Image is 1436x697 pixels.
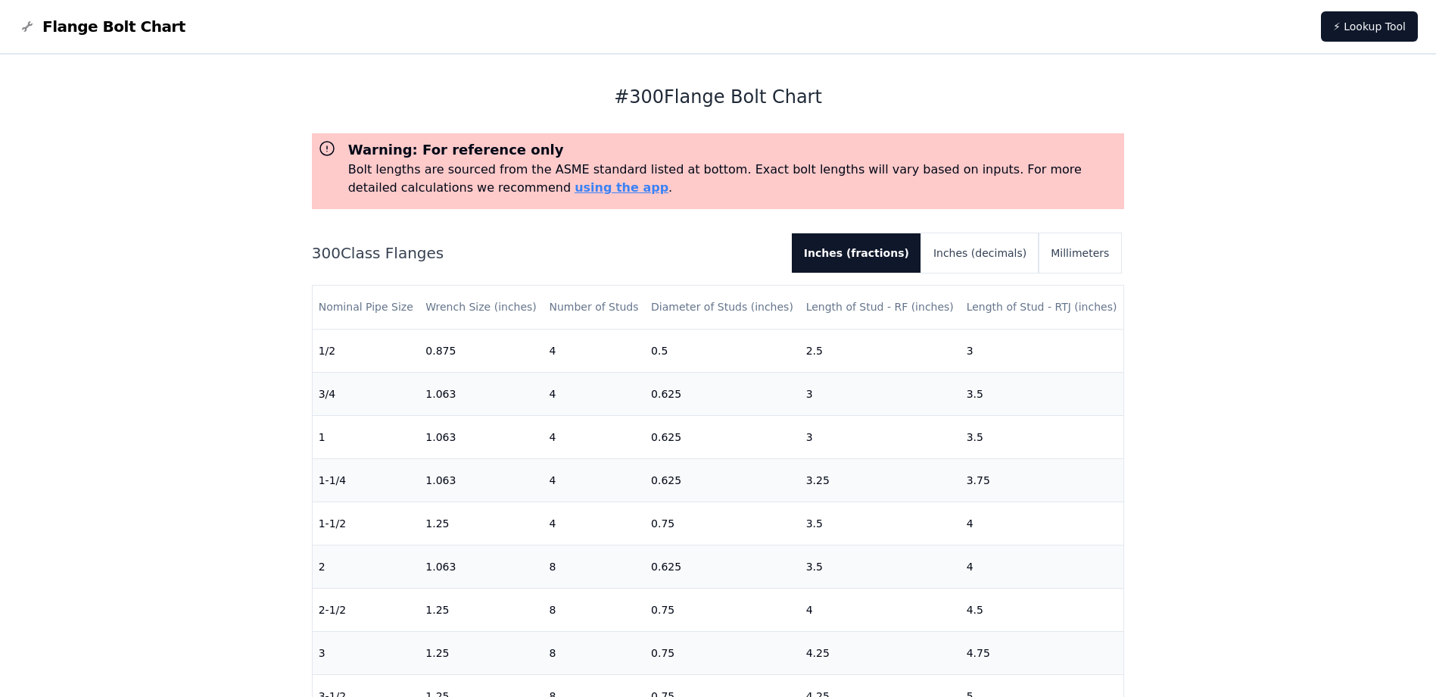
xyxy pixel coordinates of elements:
[313,415,420,458] td: 1
[18,16,185,37] a: Flange Bolt Chart LogoFlange Bolt Chart
[645,286,800,329] th: Diameter of Studs (inches)
[419,631,543,674] td: 1.25
[961,329,1124,372] td: 3
[419,372,543,415] td: 1.063
[800,502,961,545] td: 3.5
[961,372,1124,415] td: 3.5
[645,588,800,631] td: 0.75
[419,286,543,329] th: Wrench Size (inches)
[645,631,800,674] td: 0.75
[961,415,1124,458] td: 3.5
[18,17,36,36] img: Flange Bolt Chart Logo
[800,588,961,631] td: 4
[313,286,420,329] th: Nominal Pipe Size
[312,85,1125,109] h1: # 300 Flange Bolt Chart
[961,502,1124,545] td: 4
[313,502,420,545] td: 1-1/2
[961,545,1124,588] td: 4
[645,502,800,545] td: 0.75
[800,458,961,502] td: 3.25
[645,329,800,372] td: 0.5
[792,233,921,273] button: Inches (fractions)
[1039,233,1121,273] button: Millimeters
[419,329,543,372] td: 0.875
[800,329,961,372] td: 2.5
[419,545,543,588] td: 1.063
[543,631,645,674] td: 8
[645,372,800,415] td: 0.625
[419,588,543,631] td: 1.25
[575,180,668,195] a: using the app
[961,286,1124,329] th: Length of Stud - RTJ (inches)
[543,372,645,415] td: 4
[645,415,800,458] td: 0.625
[313,329,420,372] td: 1/2
[313,631,420,674] td: 3
[313,458,420,502] td: 1-1/4
[312,242,780,264] h2: 300 Class Flanges
[543,588,645,631] td: 8
[543,458,645,502] td: 4
[348,139,1119,161] h3: Warning: For reference only
[961,588,1124,631] td: 4.5
[645,458,800,502] td: 0.625
[800,631,961,674] td: 4.25
[800,545,961,588] td: 3.5
[800,415,961,458] td: 3
[961,458,1124,502] td: 3.75
[543,545,645,588] td: 8
[313,588,420,631] td: 2-1/2
[543,502,645,545] td: 4
[1321,11,1418,42] a: ⚡ Lookup Tool
[419,458,543,502] td: 1.063
[543,286,645,329] th: Number of Studs
[800,286,961,329] th: Length of Stud - RF (inches)
[645,545,800,588] td: 0.625
[42,16,185,37] span: Flange Bolt Chart
[543,415,645,458] td: 4
[419,502,543,545] td: 1.25
[419,415,543,458] td: 1.063
[800,372,961,415] td: 3
[961,631,1124,674] td: 4.75
[313,545,420,588] td: 2
[348,161,1119,197] p: Bolt lengths are sourced from the ASME standard listed at bottom. Exact bolt lengths will vary ba...
[543,329,645,372] td: 4
[313,372,420,415] td: 3/4
[921,233,1039,273] button: Inches (decimals)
